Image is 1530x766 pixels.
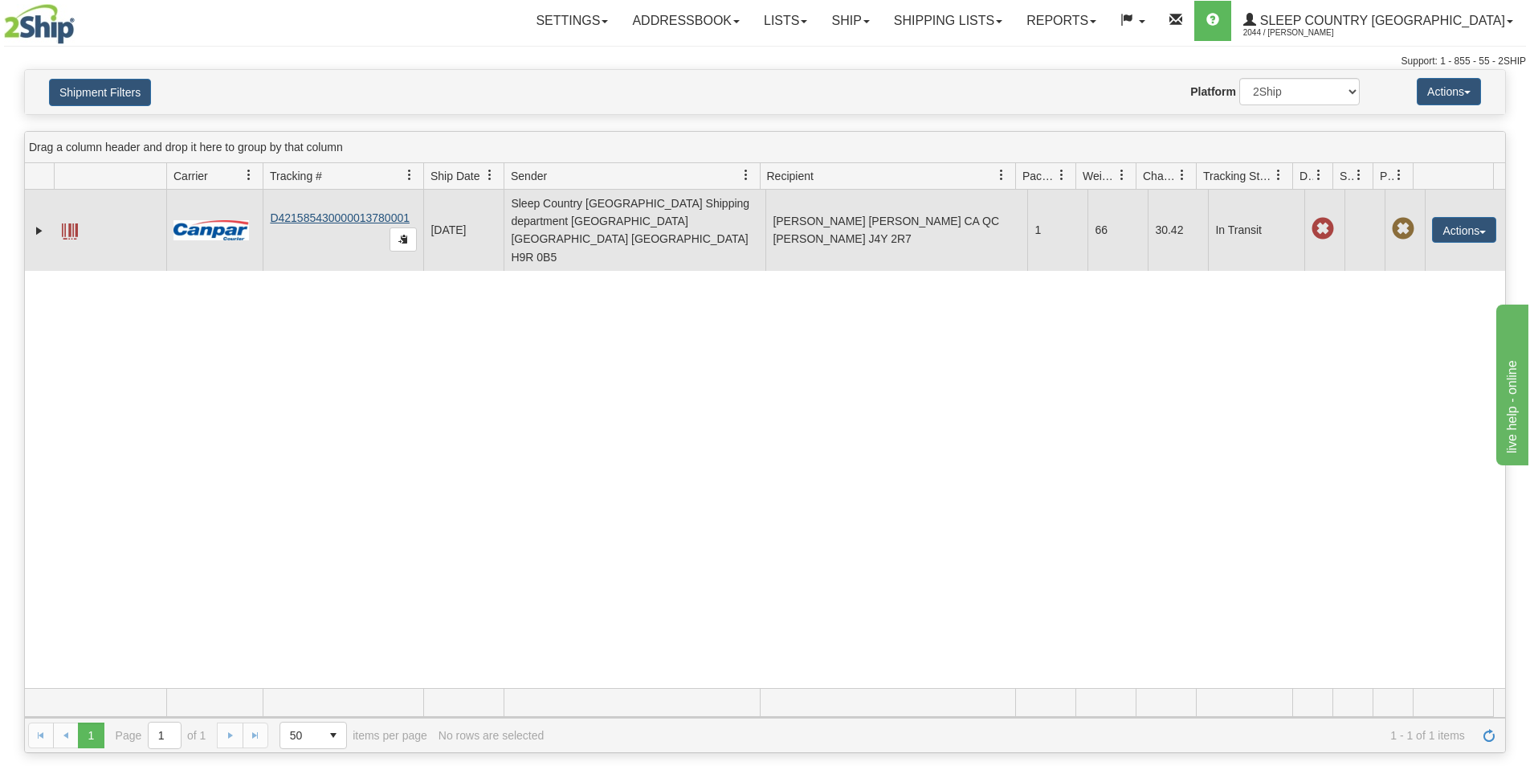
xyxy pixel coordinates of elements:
td: Sleep Country [GEOGRAPHIC_DATA] Shipping department [GEOGRAPHIC_DATA] [GEOGRAPHIC_DATA] [GEOGRAPH... [504,190,765,271]
a: Carrier filter column settings [235,162,263,189]
img: 14 - Canpar [173,220,249,240]
a: Delivery Status filter column settings [1305,162,1332,189]
span: Shipment Issues [1340,168,1353,184]
div: live help - online [12,10,149,29]
a: Shipment Issues filter column settings [1345,162,1373,189]
span: Recipient [767,168,814,184]
button: Copy to clipboard [390,227,417,252]
img: logo2044.jpg [4,4,75,44]
a: D421585430000013780001 [270,211,410,224]
a: Recipient filter column settings [988,162,1015,189]
span: Weight [1083,168,1116,184]
button: Actions [1432,217,1496,243]
a: Lists [752,1,819,41]
span: Delivery Status [1299,168,1313,184]
a: Reports [1014,1,1108,41]
span: Packages [1022,168,1056,184]
span: 2044 / [PERSON_NAME] [1243,25,1364,41]
a: Sender filter column settings [732,162,760,189]
a: Expand [31,223,47,239]
a: Charge filter column settings [1169,162,1196,189]
iframe: chat widget [1493,301,1528,465]
span: Page 1 [78,723,104,748]
span: Pickup Status [1380,168,1393,184]
td: [PERSON_NAME] [PERSON_NAME] CA QC [PERSON_NAME] J4Y 2R7 [765,190,1027,271]
span: Tracking Status [1203,168,1273,184]
td: 30.42 [1148,190,1208,271]
span: select [320,723,346,748]
a: Refresh [1476,723,1502,748]
span: Page sizes drop down [279,722,347,749]
span: Tracking # [270,168,322,184]
td: In Transit [1208,190,1304,271]
input: Page 1 [149,723,181,748]
a: Settings [524,1,620,41]
a: Tracking # filter column settings [396,162,423,189]
td: 66 [1087,190,1148,271]
a: Addressbook [620,1,752,41]
span: Ship Date [430,168,479,184]
button: Actions [1417,78,1481,105]
a: Ship [819,1,881,41]
span: Pickup Not Assigned [1392,218,1414,240]
span: Charge [1143,168,1177,184]
span: 1 - 1 of 1 items [555,729,1465,742]
span: Sleep Country [GEOGRAPHIC_DATA] [1256,14,1505,27]
span: 50 [290,727,311,743]
td: [DATE] [423,190,504,271]
div: grid grouping header [25,132,1505,163]
span: items per page [279,722,427,749]
button: Shipment Filters [49,79,151,106]
a: Label [62,216,78,242]
a: Ship Date filter column settings [476,162,504,189]
td: 1 [1027,190,1087,271]
span: Late [1312,218,1334,240]
span: Carrier [173,168,208,184]
a: Weight filter column settings [1108,162,1136,189]
div: Support: 1 - 855 - 55 - 2SHIP [4,55,1526,68]
a: Sleep Country [GEOGRAPHIC_DATA] 2044 / [PERSON_NAME] [1231,1,1525,41]
label: Platform [1190,84,1236,100]
a: Packages filter column settings [1048,162,1075,189]
div: No rows are selected [439,729,545,742]
a: Pickup Status filter column settings [1385,162,1413,189]
span: Page of 1 [116,722,206,749]
a: Shipping lists [882,1,1014,41]
a: Tracking Status filter column settings [1265,162,1292,189]
span: Sender [511,168,547,184]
